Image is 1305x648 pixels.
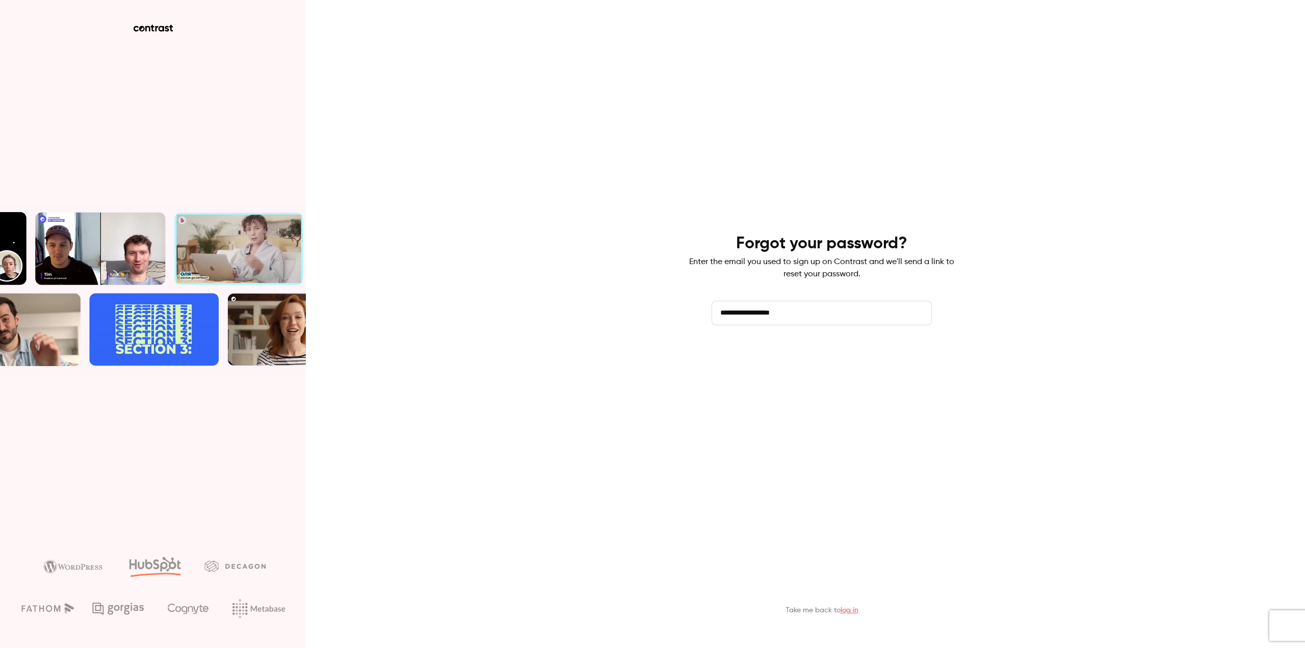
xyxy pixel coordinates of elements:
p: Take me back to [786,605,858,615]
img: decagon [204,560,266,572]
h4: Forgot your password? [736,234,907,254]
a: log in [841,607,858,614]
p: Enter the email you used to sign up on Contrast and we'll send a link to reset your password. [689,256,954,280]
button: Send reset email [712,342,932,366]
keeper-lock: Open Keeper Popup [911,307,924,319]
